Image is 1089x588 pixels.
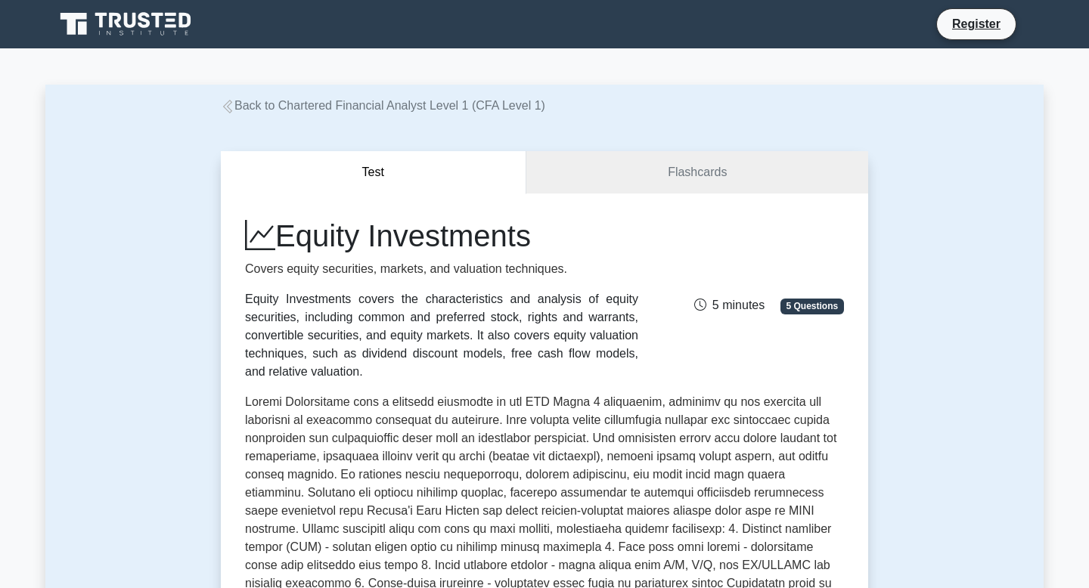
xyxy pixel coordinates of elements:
div: Equity Investments covers the characteristics and analysis of equity securities, including common... [245,290,638,381]
a: Flashcards [526,151,868,194]
p: Covers equity securities, markets, and valuation techniques. [245,260,638,278]
h1: Equity Investments [245,218,638,254]
a: Register [943,14,1010,33]
span: 5 minutes [694,299,765,311]
span: 5 Questions [780,299,844,314]
a: Back to Chartered Financial Analyst Level 1 (CFA Level 1) [221,99,545,112]
button: Test [221,151,526,194]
